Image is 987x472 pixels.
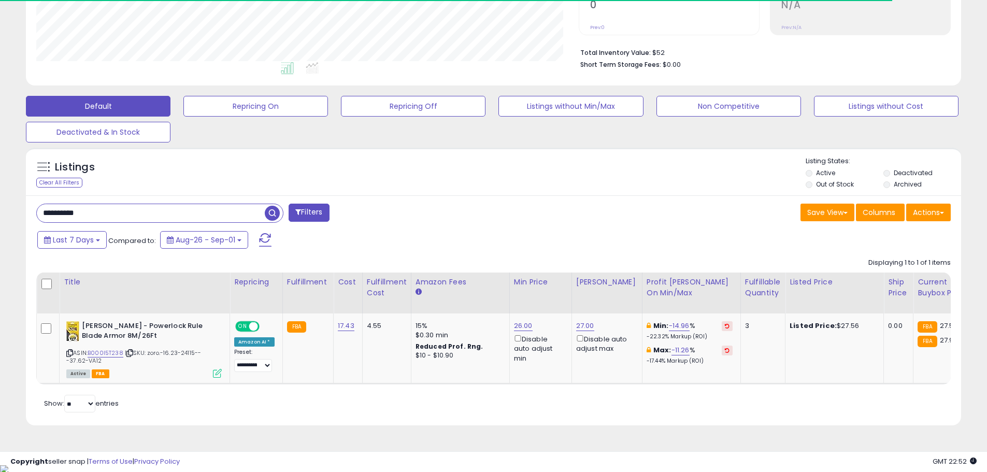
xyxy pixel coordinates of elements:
[64,277,225,288] div: Title
[134,456,180,466] a: Privacy Policy
[416,342,483,351] b: Reduced Prof. Rng.
[258,322,275,331] span: OFF
[514,277,567,288] div: Min Price
[863,207,895,218] span: Columns
[416,351,502,360] div: $10 - $10.90
[656,96,801,117] button: Non Competitive
[814,96,959,117] button: Listings without Cost
[653,345,671,355] b: Max:
[53,235,94,245] span: Last 7 Days
[806,156,961,166] p: Listing States:
[36,178,82,188] div: Clear All Filters
[37,231,107,249] button: Last 7 Days
[918,336,937,347] small: FBA
[55,160,95,175] h5: Listings
[580,60,661,69] b: Short Term Storage Fees:
[367,321,403,331] div: 4.55
[894,180,922,189] label: Archived
[576,277,638,288] div: [PERSON_NAME]
[287,321,306,333] small: FBA
[514,321,533,331] a: 26.00
[108,236,156,246] span: Compared to:
[82,321,208,343] b: [PERSON_NAME] - Powerlock Rule Blade Armor 8M/26Ft
[647,322,651,329] i: This overrides the store level min markup for this listing
[234,349,275,372] div: Preset:
[918,277,971,298] div: Current Buybox Price
[745,277,781,298] div: Fulfillable Quantity
[647,357,733,365] p: -17.44% Markup (ROI)
[647,333,733,340] p: -22.32% Markup (ROI)
[918,321,937,333] small: FBA
[26,96,170,117] button: Default
[647,347,651,353] i: This overrides the store level max markup for this listing
[663,60,681,69] span: $0.00
[341,96,485,117] button: Repricing Off
[647,346,733,365] div: %
[416,331,502,340] div: $0.30 min
[781,24,802,31] small: Prev: N/A
[671,345,690,355] a: -11.26
[160,231,248,249] button: Aug-26 - Sep-01
[745,321,777,331] div: 3
[856,204,905,221] button: Columns
[66,321,79,342] img: 51fOQ+GO08L._SL40_.jpg
[416,321,502,331] div: 15%
[894,168,933,177] label: Deactivated
[790,321,837,331] b: Listed Price:
[498,96,643,117] button: Listings without Min/Max
[367,277,407,298] div: Fulfillment Cost
[287,277,329,288] div: Fulfillment
[669,321,690,331] a: -14.96
[590,24,605,31] small: Prev: 0
[906,204,951,221] button: Actions
[176,235,235,245] span: Aug-26 - Sep-01
[66,349,201,364] span: | SKU: zoro.-16.23-24115---37.62-VA12
[338,277,358,288] div: Cost
[725,323,729,328] i: Revert to store-level Min Markup
[576,321,594,331] a: 27.00
[66,321,222,377] div: ASIN:
[580,48,651,57] b: Total Inventory Value:
[647,321,733,340] div: %
[88,349,123,357] a: B000I5T238
[234,337,275,347] div: Amazon AI *
[725,348,729,353] i: Revert to store-level Max Markup
[234,277,278,288] div: Repricing
[816,180,854,189] label: Out of Stock
[790,277,879,288] div: Listed Price
[183,96,328,117] button: Repricing On
[10,456,48,466] strong: Copyright
[92,369,109,378] span: FBA
[933,456,977,466] span: 2025-09-9 22:52 GMT
[888,277,909,298] div: Ship Price
[10,457,180,467] div: seller snap | |
[888,321,905,331] div: 0.00
[868,258,951,268] div: Displaying 1 to 1 of 1 items
[44,398,119,408] span: Show: entries
[580,46,943,58] li: $52
[800,204,854,221] button: Save View
[790,321,876,331] div: $27.56
[642,273,740,313] th: The percentage added to the cost of goods (COGS) that forms the calculator for Min & Max prices.
[416,288,422,297] small: Amazon Fees.
[647,277,736,298] div: Profit [PERSON_NAME] on Min/Max
[653,321,669,331] b: Min:
[576,333,634,353] div: Disable auto adjust max
[416,277,505,288] div: Amazon Fees
[940,335,958,345] span: 27.99
[289,204,329,222] button: Filters
[514,333,564,363] div: Disable auto adjust min
[338,321,354,331] a: 17.43
[26,122,170,142] button: Deactivated & In Stock
[66,369,90,378] span: All listings currently available for purchase on Amazon
[816,168,835,177] label: Active
[940,321,958,331] span: 27.55
[89,456,133,466] a: Terms of Use
[236,322,249,331] span: ON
